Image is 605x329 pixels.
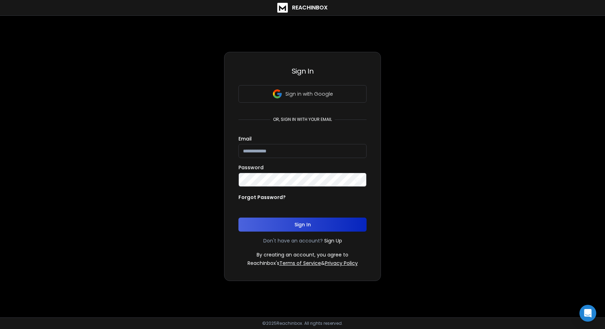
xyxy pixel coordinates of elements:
[257,251,348,258] p: By creating an account, you agree to
[238,194,286,201] p: Forgot Password?
[238,66,367,76] h3: Sign In
[238,165,264,170] label: Password
[263,237,323,244] p: Don't have an account?
[238,136,252,141] label: Email
[262,321,343,326] p: © 2025 Reachinbox. All rights reserved.
[277,3,328,13] a: ReachInbox
[279,260,321,267] a: Terms of Service
[277,3,288,13] img: logo
[292,4,328,12] h1: ReachInbox
[324,237,342,244] a: Sign Up
[238,85,367,103] button: Sign in with Google
[285,90,333,97] p: Sign in with Google
[325,260,358,267] a: Privacy Policy
[238,218,367,232] button: Sign In
[270,117,335,122] p: or, sign in with your email
[248,260,358,267] p: ReachInbox's &
[579,305,596,322] div: Open Intercom Messenger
